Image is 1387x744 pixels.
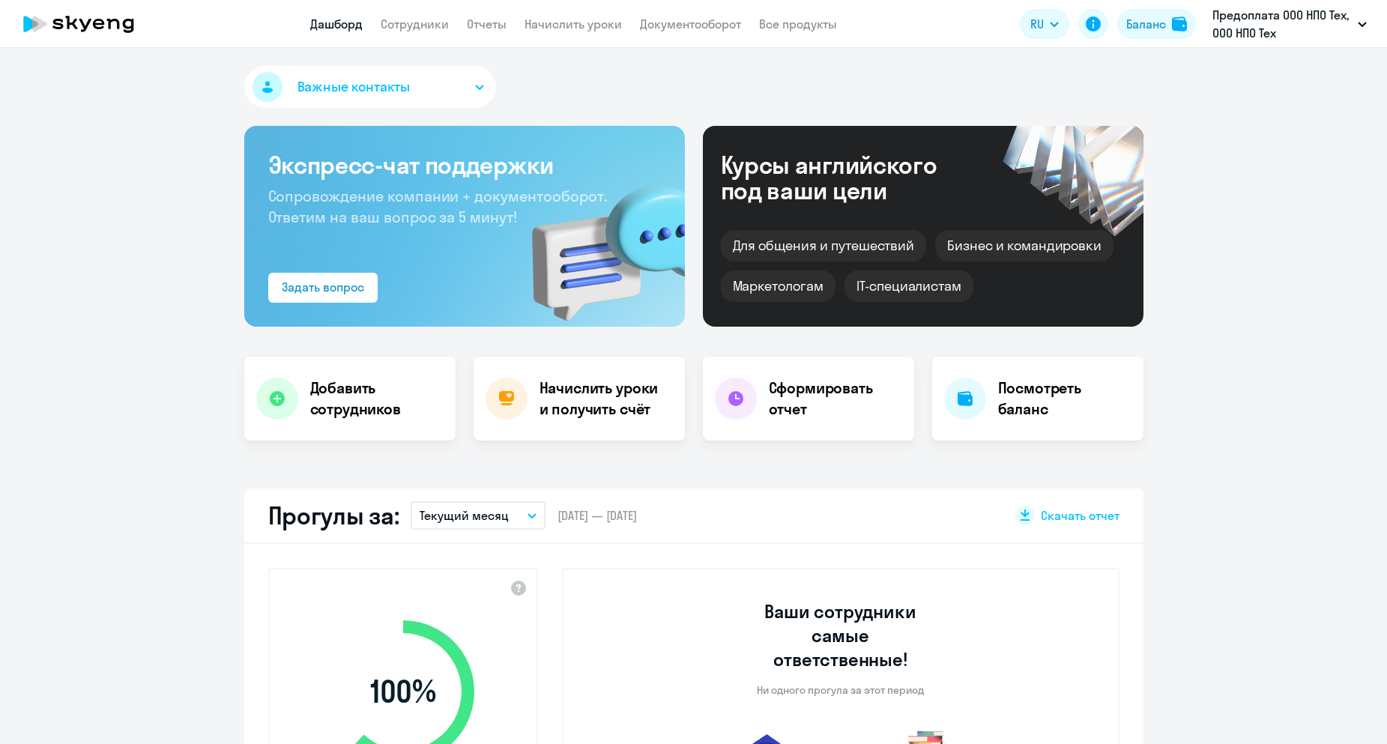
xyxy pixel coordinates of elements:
[640,16,741,31] a: Документооборот
[757,683,924,697] p: Ни одного прогула за этот период
[557,507,637,524] span: [DATE] — [DATE]
[310,378,444,420] h4: Добавить сотрудников
[297,77,410,97] span: Важные контакты
[310,16,363,31] a: Дашборд
[467,16,507,31] a: Отчеты
[381,16,449,31] a: Сотрудники
[1041,507,1119,524] span: Скачать отчет
[1212,6,1352,42] p: Предоплата ООО НПО Тех, ООО НПО Тех
[721,230,927,261] div: Для общения и путешествий
[525,16,622,31] a: Начислить уроки
[268,273,378,303] button: Задать вопрос
[268,187,607,226] span: Сопровождение компании + документооборот. Ответим на ваш вопрос за 5 минут!
[759,16,837,31] a: Все продукты
[268,500,399,530] h2: Прогулы за:
[411,501,546,530] button: Текущий месяц
[540,378,670,420] h4: Начислить уроки и получить счёт
[1126,15,1166,33] div: Баланс
[769,378,902,420] h4: Сформировать отчет
[244,66,496,108] button: Важные контакты
[998,378,1131,420] h4: Посмотреть баланс
[1172,16,1187,31] img: balance
[282,278,364,296] div: Задать вопрос
[317,674,489,710] span: 100 %
[1205,6,1374,42] button: Предоплата ООО НПО Тех, ООО НПО Тех
[721,270,835,302] div: Маркетологам
[935,230,1113,261] div: Бизнес и командировки
[420,506,509,524] p: Текущий месяц
[510,158,685,327] img: bg-img
[1030,15,1044,33] span: RU
[844,270,973,302] div: IT-специалистам
[721,152,977,203] div: Курсы английского под ваши цели
[744,599,937,671] h3: Ваши сотрудники самые ответственные!
[1020,9,1069,39] button: RU
[268,150,661,180] h3: Экспресс-чат поддержки
[1117,9,1196,39] button: Балансbalance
